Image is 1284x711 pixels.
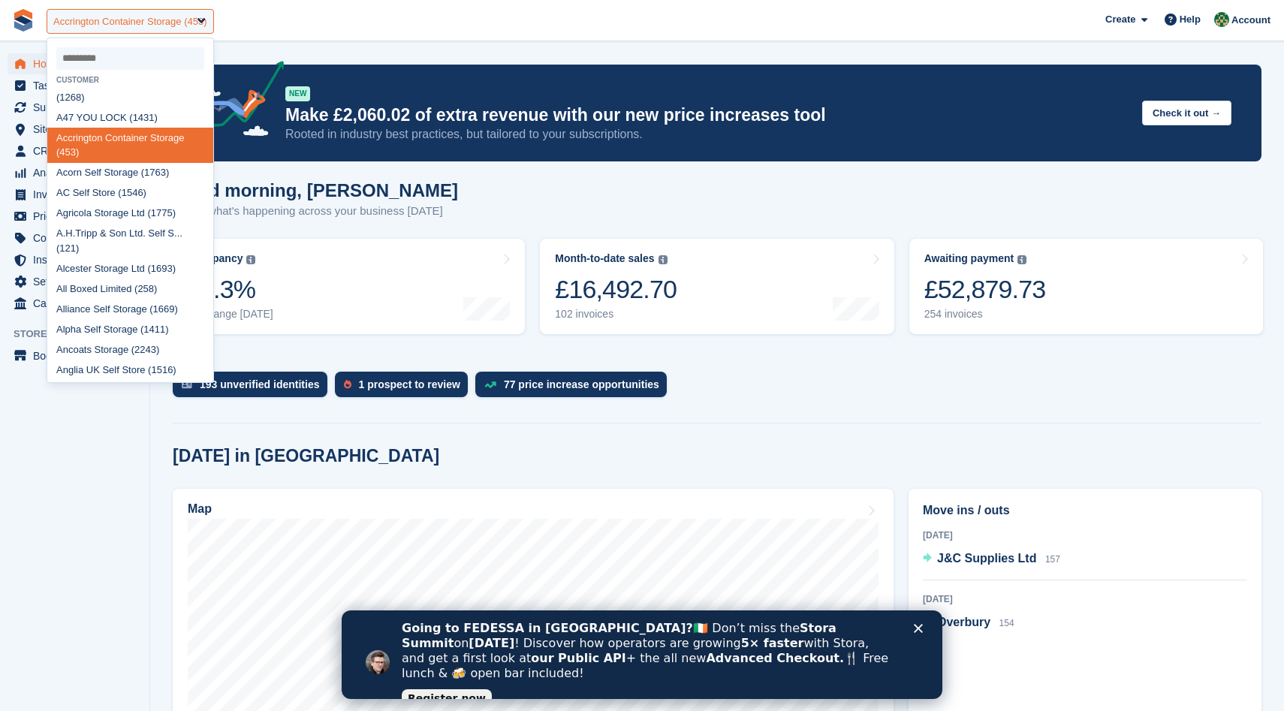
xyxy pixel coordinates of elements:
div: (1268) [47,87,213,107]
a: menu [8,140,142,161]
img: icon-info-grey-7440780725fd019a000dd9b08b2336e03edf1995a4989e88bcd33f0948082b44.svg [246,255,255,264]
div: 1 prospect to review [359,378,460,390]
a: 1 prospect to review [335,372,475,405]
div: £52,879.73 [924,274,1046,305]
div: NEW [285,86,310,101]
div: A47 YOU LOCK (1431) [47,107,213,128]
div: Accrington Container Storage (453) [53,14,207,29]
p: Here's what's happening across your business [DATE] [173,203,458,220]
a: J&C Supplies Ltd 157 [923,550,1060,569]
iframe: Intercom live chat banner [342,610,942,699]
span: Tasks [33,75,123,96]
a: 193 unverified identities [173,372,335,405]
div: A.H.Tripp & Son Ltd. Self S... (121) [47,224,213,259]
div: AC Self Store (1546) [47,183,213,203]
img: price_increase_opportunities-93ffe204e8149a01c8c9dc8f82e8f89637d9d84a8eef4429ea346261dce0b2c0.svg [484,381,496,388]
div: Alpha Self Storage (1411) [47,319,213,339]
div: 77 price increase opportunities [504,378,659,390]
div: 193 unverified identities [200,378,320,390]
a: Month-to-date sales £16,492.70 102 invoices [540,239,894,334]
span: Sites [33,119,123,140]
a: menu [8,97,142,118]
span: Invoices [33,184,123,205]
p: Rooted in industry best practices, but tailored to your subscriptions. [285,126,1130,143]
span: Home [33,53,123,74]
a: 77 price increase opportunities [475,372,674,405]
div: Ancoats Storage (2243) [47,339,213,360]
span: Account [1231,13,1270,28]
span: Overbury [937,616,990,628]
span: Coupons [33,227,123,249]
div: Customer [47,76,213,84]
a: menu [8,249,142,270]
span: Storefront [14,327,149,342]
img: Aaron [1214,12,1229,27]
span: 157 [1045,554,1060,565]
a: menu [8,227,142,249]
span: J&C Supplies Ltd [937,552,1036,565]
a: menu [8,293,142,314]
span: Insurance [33,249,123,270]
div: [DATE] [923,592,1247,606]
img: stora-icon-8386f47178a22dfd0bd8f6a31ec36ba5ce8667c1dd55bd0f319d3a0aa187defe.svg [12,9,35,32]
img: icon-info-grey-7440780725fd019a000dd9b08b2336e03edf1995a4989e88bcd33f0948082b44.svg [1017,255,1026,264]
div: Month-to-date sales [555,252,654,265]
a: menu [8,119,142,140]
span: Create [1105,12,1135,27]
div: Alcester Storage Ltd (1693) [47,258,213,279]
div: Alliance Self Storage (1669) [47,299,213,319]
a: menu [8,162,142,183]
span: Subscriptions [33,97,123,118]
a: menu [8,271,142,292]
span: Booking Portal [33,345,123,366]
h2: [DATE] in [GEOGRAPHIC_DATA] [173,446,439,466]
img: prospect-51fa495bee0391a8d652442698ab0144808aea92771e9ea1ae160a38d050c398.svg [344,380,351,389]
div: Close [572,14,587,23]
span: Pricing [33,206,123,227]
a: Register now [60,79,150,97]
div: Accrington Container Storage (453) [47,128,213,163]
img: price-adjustments-announcement-icon-8257ccfd72463d97f412b2fc003d46551f7dbcb40ab6d574587a9cd5c0d94... [179,61,285,146]
a: Occupancy 88.3% No change [DATE] [171,239,525,334]
span: Analytics [33,162,123,183]
p: ACTIONS [173,356,1261,366]
div: £16,492.70 [555,274,677,305]
div: Occupancy [186,252,243,265]
span: Help [1180,12,1201,27]
a: menu [8,206,142,227]
h2: Move ins / outs [923,502,1247,520]
div: All Boxed Limited (258) [47,279,213,299]
span: 154 [999,618,1014,628]
span: CRM [33,140,123,161]
h2: Map [188,502,212,516]
div: Anglia UK Self Store (1516) [47,360,213,380]
img: verify_identity-adf6edd0f0f0b5bbfe63781bf79b02c33cf7c696d77639b501bdc392416b5a36.svg [182,380,192,389]
h1: Good morning, [PERSON_NAME] [173,180,458,200]
span: Settings [33,271,123,292]
div: 254 invoices [924,308,1046,321]
img: icon-info-grey-7440780725fd019a000dd9b08b2336e03edf1995a4989e88bcd33f0948082b44.svg [659,255,668,264]
div: Awaiting payment [924,252,1014,265]
div: Agricola Storage Ltd (1775) [47,203,213,224]
div: No change [DATE] [186,308,273,321]
div: 102 invoices [555,308,677,321]
a: menu [8,184,142,205]
button: Check it out → [1142,101,1231,125]
a: menu [8,53,142,74]
a: Overbury 154 [923,613,1014,633]
div: [DATE] [923,529,1247,542]
p: Make £2,060.02 of extra revenue with our new price increases tool [285,104,1130,126]
a: menu [8,345,142,366]
span: Capital [33,293,123,314]
div: Acorn Self Storage (1763) [47,163,213,183]
div: 88.3% [186,274,273,305]
a: Awaiting payment £52,879.73 254 invoices [909,239,1263,334]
